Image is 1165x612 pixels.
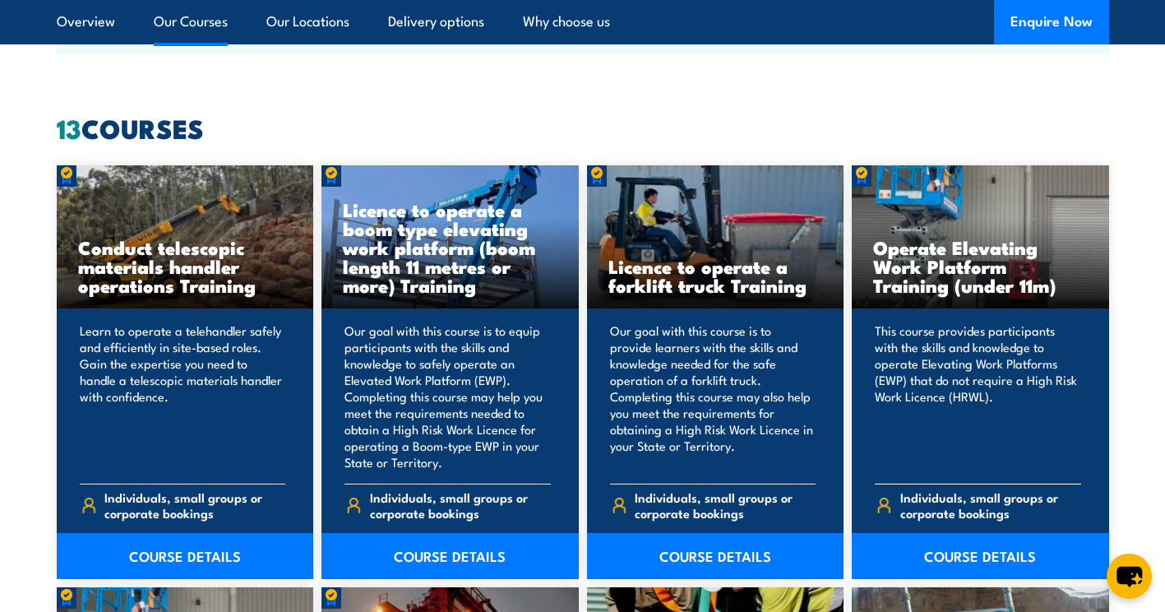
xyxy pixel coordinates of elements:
[852,533,1109,579] a: COURSE DETAILS
[344,322,551,471] p: Our goal with this course is to equip participants with the skills and knowledge to safely operat...
[587,533,844,579] a: COURSE DETAILS
[57,107,81,148] strong: 13
[57,116,1109,139] h2: COURSES
[900,489,1081,521] span: Individuals, small groups or corporate bookings
[608,257,823,294] h3: Licence to operate a forklift truck Training
[104,489,285,521] span: Individuals, small groups or corporate bookings
[78,238,293,294] h3: Conduct telescopic materials handler operations Training
[321,533,579,579] a: COURSE DETAILS
[80,322,286,471] p: Learn to operate a telehandler safely and efficiently in site-based roles. Gain the expertise you...
[875,322,1081,471] p: This course provides participants with the skills and knowledge to operate Elevating Work Platfor...
[57,533,314,579] a: COURSE DETAILS
[1107,554,1152,599] button: chat-button
[370,489,551,521] span: Individuals, small groups or corporate bookings
[343,200,557,294] h3: Licence to operate a boom type elevating work platform (boom length 11 metres or more) Training
[610,322,816,471] p: Our goal with this course is to provide learners with the skills and knowledge needed for the saf...
[635,489,816,521] span: Individuals, small groups or corporate bookings
[873,238,1088,294] h3: Operate Elevating Work Platform Training (under 11m)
